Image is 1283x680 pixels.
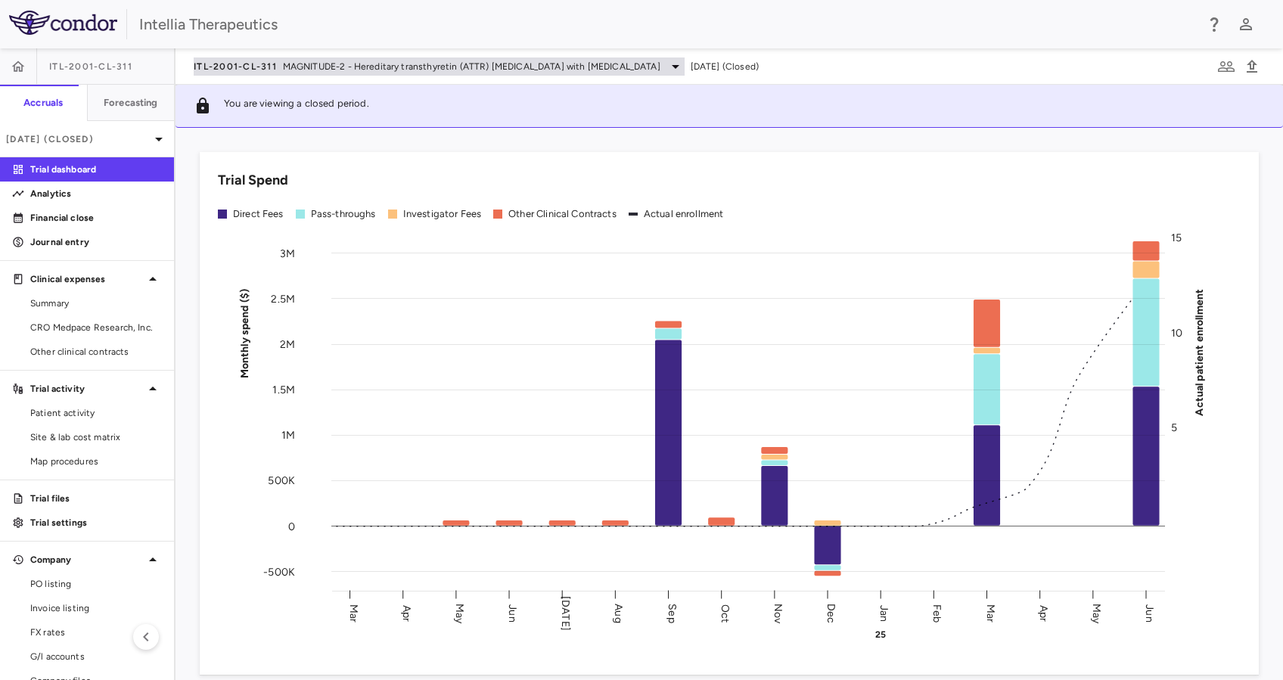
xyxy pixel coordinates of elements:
span: Summary [30,297,162,310]
text: Jun [1143,604,1156,622]
tspan: 1M [281,429,295,442]
p: Clinical expenses [30,272,144,286]
span: CRO Medpace Research, Inc. [30,321,162,334]
p: Journal entry [30,235,162,249]
tspan: 0 [288,520,295,533]
text: Sep [666,604,679,623]
div: Intellia Therapeutics [139,13,1195,36]
text: [DATE] [559,596,572,631]
img: logo-full-SnFGN8VE.png [9,11,117,35]
div: Other Clinical Contracts [508,207,617,221]
text: Apr [1037,604,1050,621]
span: ITL-2001-CL-311 [194,61,277,73]
text: May [453,603,466,623]
span: G/l accounts [30,650,162,663]
text: Aug [612,604,625,623]
text: May [1090,603,1103,623]
span: Site & lab cost matrix [30,430,162,444]
div: Investigator Fees [403,207,482,221]
div: Actual enrollment [644,207,724,221]
text: Apr [400,604,413,621]
text: Mar [984,604,997,622]
text: 25 [875,629,886,640]
span: PO listing [30,577,162,591]
p: Trial settings [30,516,162,529]
tspan: 10 [1171,326,1182,339]
span: FX rates [30,626,162,639]
span: Invoice listing [30,601,162,615]
tspan: -500K [263,565,295,578]
text: Dec [825,603,837,623]
tspan: 2.5M [271,292,295,305]
tspan: 500K [268,474,295,487]
tspan: 1.5M [272,383,295,396]
p: Trial dashboard [30,163,162,176]
div: Direct Fees [233,207,284,221]
h6: Forecasting [104,96,158,110]
p: Trial files [30,492,162,505]
p: Company [30,553,144,567]
h6: Trial Spend [218,170,288,191]
p: Trial activity [30,382,144,396]
text: Nov [772,603,784,623]
tspan: 3M [280,247,295,259]
p: Analytics [30,187,162,200]
tspan: 15 [1171,231,1182,244]
span: [DATE] (Closed) [691,60,759,73]
span: Map procedures [30,455,162,468]
text: Jun [506,604,519,622]
text: Mar [347,604,360,622]
tspan: 5 [1171,421,1177,434]
p: [DATE] (Closed) [6,132,150,146]
tspan: Actual patient enrollment [1193,288,1206,415]
span: ITL-2001-CL-311 [49,61,132,73]
tspan: Monthly spend ($) [238,288,251,378]
text: Oct [719,604,732,622]
h6: Accruals [23,96,63,110]
text: Feb [930,604,943,622]
span: Patient activity [30,406,162,420]
tspan: 2M [280,337,295,350]
text: Jan [878,604,890,621]
p: You are viewing a closed period. [224,97,369,115]
div: Pass-throughs [311,207,376,221]
p: Financial close [30,211,162,225]
span: MAGNITUDE-2 - Hereditary transthyretin (ATTR) [MEDICAL_DATA] with [MEDICAL_DATA] [283,60,660,73]
span: Other clinical contracts [30,345,162,359]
